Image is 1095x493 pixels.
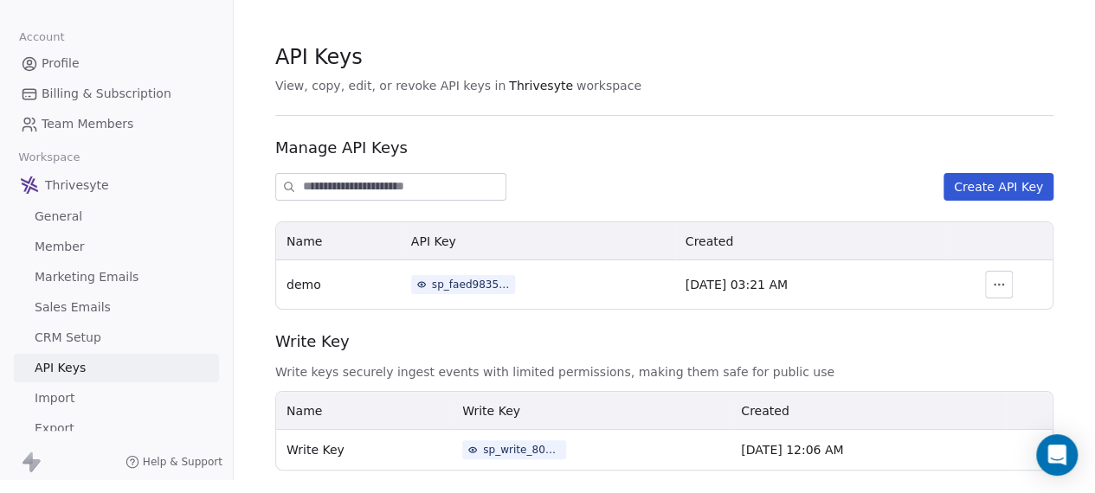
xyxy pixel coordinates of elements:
span: Workspace [11,144,87,170]
span: Thrivesyte [45,176,109,194]
span: Team Members [42,115,133,133]
span: API Keys [275,44,362,70]
a: Billing & Subscription [14,80,219,108]
span: Marketing Emails [35,268,138,286]
button: Create API Key [944,173,1053,201]
span: View, copy, edit, or revoke API keys in workspace [275,77,1053,94]
span: Help & Support [143,455,222,469]
span: Created [741,404,789,418]
td: [DATE] 03:21 AM [675,260,946,309]
span: General [35,208,82,226]
span: Member [35,238,85,256]
img: 09.png [21,176,38,194]
span: Import [35,389,74,407]
a: Team Members [14,110,219,138]
span: Write Key [287,443,345,457]
td: [DATE] 12:06 AM [731,430,1006,470]
span: Name [287,404,322,418]
span: Write Key [275,330,1053,353]
span: Thrivesyte [509,77,573,94]
span: Manage API Keys [275,137,1053,159]
span: Billing & Subscription [42,85,171,103]
a: CRM Setup [14,323,219,352]
a: Profile [14,49,219,78]
span: API Keys [35,359,86,377]
span: Account [11,24,72,50]
span: Export [35,419,74,438]
a: API Keys [14,354,219,382]
a: Import [14,384,219,413]
a: General [14,202,219,231]
div: sp_faed9835787846afba3a93a4fd2c4f23 [432,277,510,292]
span: Write keys securely ingest events with limited permissions, making them safe for public use [275,363,1053,381]
a: Member [14,233,219,261]
span: Created [686,234,733,248]
span: API Key [411,234,456,248]
div: Open Intercom Messenger [1036,434,1078,476]
a: Marketing Emails [14,263,219,291]
a: Export [14,414,219,443]
span: Write Key [462,404,520,418]
div: sp_write_801c0fe03e0b46a6a48abf1f1b2343de [483,442,561,458]
span: Profile [42,54,80,73]
span: CRM Setup [35,329,101,347]
a: Sales Emails [14,293,219,322]
span: Name [287,234,322,248]
a: Help & Support [126,455,222,469]
span: demo [287,278,321,291]
span: Sales Emails [35,298,111,317]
